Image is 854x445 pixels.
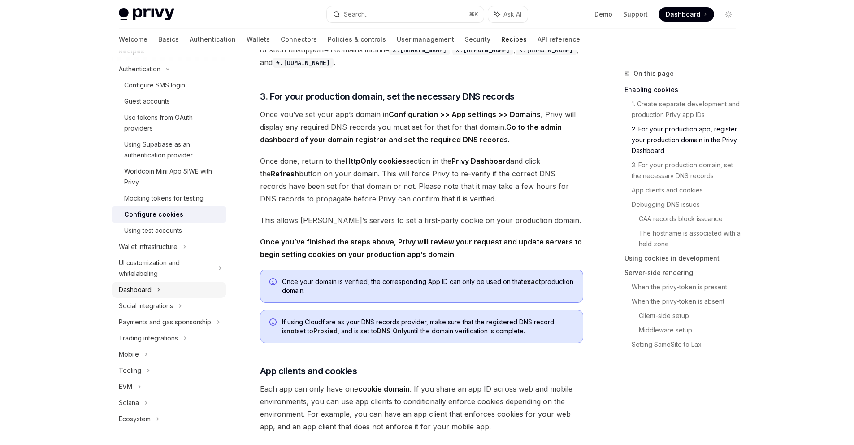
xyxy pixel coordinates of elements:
[260,383,583,433] span: Each app can only have one . If you share an app ID across web and mobile environments, you can u...
[659,7,714,22] a: Dashboard
[112,222,226,239] a: Using test accounts
[119,64,160,74] div: Authentication
[119,29,147,50] a: Welcome
[124,225,182,236] div: Using test accounts
[119,349,139,360] div: Mobile
[119,257,213,279] div: UI customization and whitelabeling
[112,136,226,163] a: Using Supabase as an authentication provider
[389,110,541,119] strong: Configuration >> App settings >> Domains
[119,301,173,311] div: Social integrations
[389,45,450,55] code: *.[DOMAIN_NAME]
[623,10,648,19] a: Support
[273,58,334,68] code: *.[DOMAIN_NAME]
[260,155,583,205] span: Once done, return to the section in the and click the button on your domain. This will force Priv...
[516,45,577,55] code: *.[DOMAIN_NAME]
[632,294,743,309] a: When the privy-token is absent
[124,166,221,188] div: Worldcoin Mini App SIWE with Privy
[633,68,674,79] span: On this page
[358,384,410,393] strong: cookie domain
[158,29,179,50] a: Basics
[523,278,541,285] strong: exact
[632,280,743,294] a: When the privy-token is present
[119,284,152,295] div: Dashboard
[639,226,743,251] a: The hostname is associated with a held zone
[124,139,221,161] div: Using Supabase as an authentication provider
[469,11,478,18] span: ⌘ K
[666,10,700,19] span: Dashboard
[112,206,226,222] a: Configure cookies
[112,163,226,190] a: Worldcoin Mini App SIWE with Privy
[282,318,574,336] span: If using Cloudflare as your DNS records provider, make sure that the registered DNS record is set...
[271,169,299,178] strong: Refresh
[452,45,513,55] code: *.[DOMAIN_NAME]
[632,197,743,212] a: Debugging DNS issues
[286,327,297,335] strong: not
[328,29,386,50] a: Policies & controls
[344,9,369,20] div: Search...
[594,10,612,19] a: Demo
[397,29,454,50] a: User management
[624,83,743,97] a: Enabling cookies
[503,10,521,19] span: Ask AI
[260,108,583,146] span: Once you’ve set your app’s domain in , Privy will display any required DNS records you must set f...
[119,241,178,252] div: Wallet infrastructure
[538,29,580,50] a: API reference
[282,277,574,295] span: Once your domain is verified, the corresponding App ID can only be used on that production domain.
[119,8,174,21] img: light logo
[313,327,338,335] strong: Proxied
[119,414,151,424] div: Ecosystem
[345,157,406,166] strong: HttpOnly cookies
[624,266,743,280] a: Server-side rendering
[260,365,357,377] span: App clients and cookies
[639,309,743,323] a: Client-side setup
[624,251,743,266] a: Using cookies in development
[721,7,736,22] button: Toggle dark mode
[269,318,278,327] svg: Info
[124,209,183,220] div: Configure cookies
[119,333,178,344] div: Trading integrations
[124,80,185,91] div: Configure SMS login
[124,96,170,107] div: Guest accounts
[112,77,226,93] a: Configure SMS login
[488,6,528,22] button: Ask AI
[632,158,743,183] a: 3. For your production domain, set the necessary DNS records
[190,29,236,50] a: Authentication
[377,327,407,335] strong: DNS Only
[632,337,743,352] a: Setting SameSite to Lax
[632,122,743,158] a: 2. For your production app, register your production domain in the Privy Dashboard
[112,93,226,109] a: Guest accounts
[124,112,221,134] div: Use tokens from OAuth providers
[119,317,211,327] div: Payments and gas sponsorship
[112,109,226,136] a: Use tokens from OAuth providers
[281,29,317,50] a: Connectors
[465,29,490,50] a: Security
[327,6,484,22] button: Search...⌘K
[632,97,743,122] a: 1. Create separate development and production Privy app IDs
[260,237,582,259] strong: Once you’ve finished the steps above, Privy will review your request and update servers to begin ...
[269,278,278,287] svg: Info
[119,365,141,376] div: Tooling
[119,397,139,408] div: Solana
[632,183,743,197] a: App clients and cookies
[639,323,743,337] a: Middleware setup
[119,381,132,392] div: EVM
[124,193,204,204] div: Mocking tokens for testing
[247,29,270,50] a: Wallets
[501,29,527,50] a: Recipes
[260,90,515,103] span: 3. For your production domain, set the necessary DNS records
[639,212,743,226] a: CAA records block issuance
[260,214,583,227] span: This allows [PERSON_NAME]’s servers to set a first-party cookie on your production domain.
[112,190,226,206] a: Mocking tokens for testing
[451,157,510,166] strong: Privy Dashboard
